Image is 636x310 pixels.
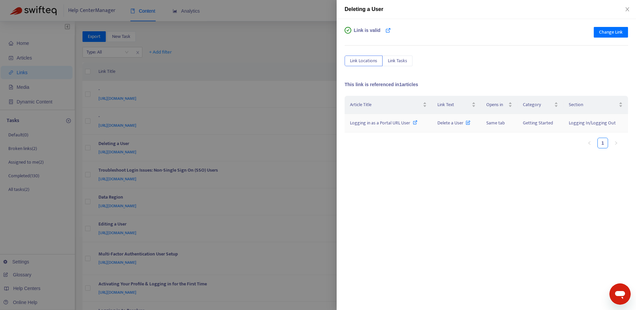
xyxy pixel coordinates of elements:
[437,119,470,127] span: Delete a User
[481,96,518,114] th: Opens in
[345,6,383,12] span: Deleting a User
[614,141,618,145] span: right
[584,138,595,148] li: Previous Page
[518,96,563,114] th: Category
[345,27,351,34] span: check-circle
[569,101,617,108] span: Section
[625,7,630,12] span: close
[599,29,623,36] span: Change Link
[437,101,470,108] span: Link Text
[594,27,628,38] button: Change Link
[623,6,632,13] button: Close
[486,101,507,108] span: Opens in
[609,283,631,305] iframe: Button to launch messaging window
[486,119,505,127] span: Same tab
[587,141,591,145] span: left
[432,96,481,114] th: Link Text
[345,82,418,87] span: This link is referenced in 1 articles
[350,101,421,108] span: Article Title
[350,119,410,127] span: Logging in as a Portal URL User
[523,101,553,108] span: Category
[569,119,616,127] span: Logging In/Logging Out
[350,57,377,65] span: Link Locations
[563,96,628,114] th: Section
[611,138,621,148] li: Next Page
[345,96,432,114] th: Article Title
[354,27,381,40] span: Link is valid
[611,138,621,148] button: right
[584,138,595,148] button: left
[598,138,608,148] a: 1
[383,56,412,66] button: Link Tasks
[345,56,383,66] button: Link Locations
[388,57,407,65] span: Link Tasks
[523,119,553,127] span: Getting Started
